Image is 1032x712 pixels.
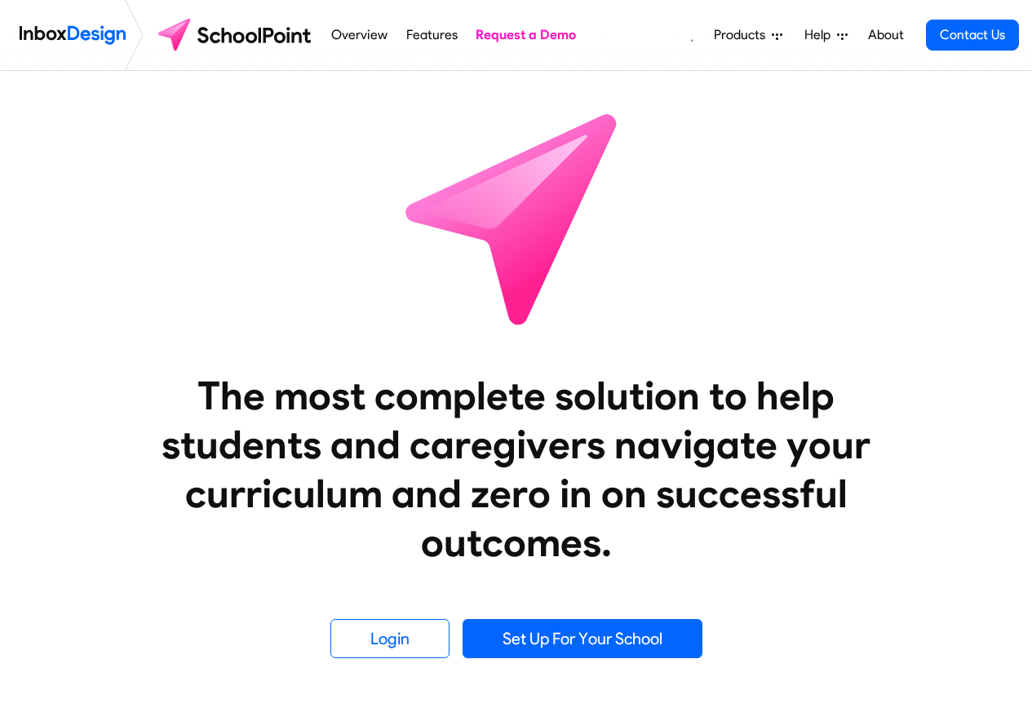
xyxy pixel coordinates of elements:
[129,371,904,567] heading: The most complete solution to help students and caregivers navigate your curriculum and zero in o...
[798,19,854,51] a: Help
[714,25,772,45] span: Products
[327,19,392,51] a: Overview
[401,19,462,51] a: Features
[150,15,322,55] img: schoolpoint logo
[370,71,663,365] img: icon_schoolpoint.svg
[926,20,1019,51] a: Contact Us
[330,619,450,658] a: Login
[463,619,702,658] a: Set Up For Your School
[863,19,908,51] a: About
[804,25,837,45] span: Help
[472,19,581,51] a: Request a Demo
[707,19,789,51] a: Products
